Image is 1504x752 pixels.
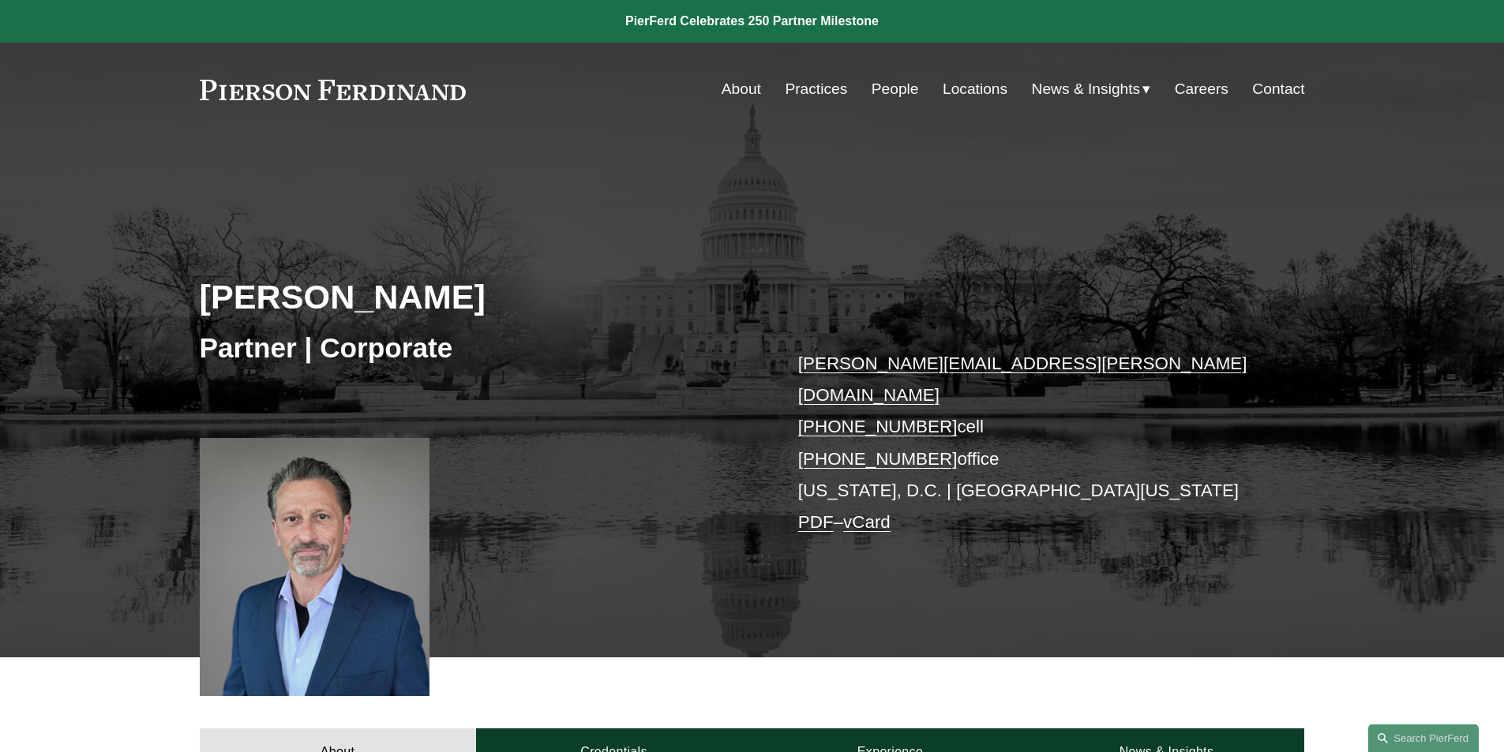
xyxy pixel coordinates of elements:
[798,348,1258,539] p: cell office [US_STATE], D.C. | [GEOGRAPHIC_DATA][US_STATE] –
[798,417,958,436] a: [PHONE_NUMBER]
[200,276,752,317] h2: [PERSON_NAME]
[722,74,761,104] a: About
[1175,74,1228,104] a: Careers
[798,512,834,532] a: PDF
[872,74,919,104] a: People
[1252,74,1304,104] a: Contact
[200,331,752,365] h3: Partner | Corporate
[785,74,847,104] a: Practices
[843,512,891,532] a: vCard
[1032,76,1141,103] span: News & Insights
[1032,74,1151,104] a: folder dropdown
[943,74,1007,104] a: Locations
[798,449,958,469] a: [PHONE_NUMBER]
[798,354,1247,405] a: [PERSON_NAME][EMAIL_ADDRESS][PERSON_NAME][DOMAIN_NAME]
[1368,724,1479,752] a: Search this site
